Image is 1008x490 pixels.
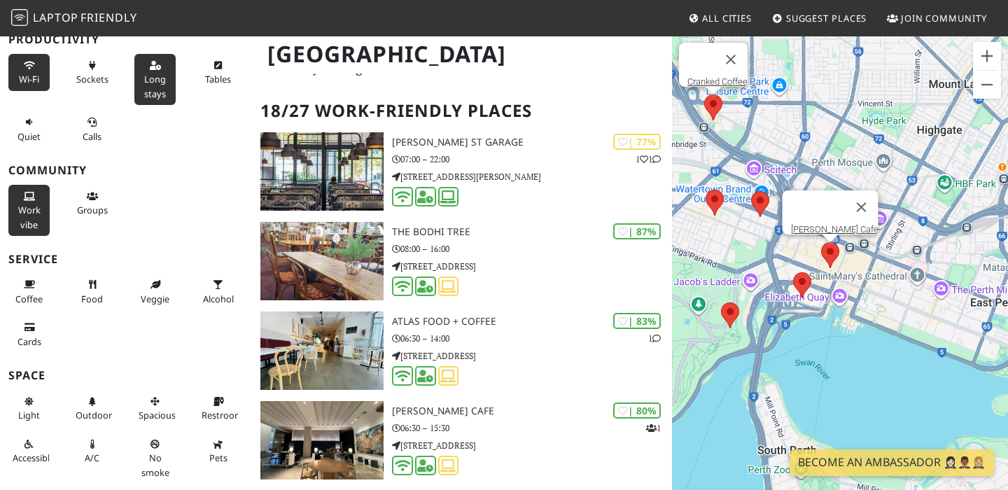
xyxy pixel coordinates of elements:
button: Wi-Fi [8,54,50,91]
a: Suggest Places [766,6,873,31]
button: Groups [71,185,113,222]
p: 1 [646,421,661,435]
a: LaptopFriendly LaptopFriendly [11,6,137,31]
h3: Community [8,164,244,177]
button: Outdoor [71,390,113,427]
button: Zoom in [973,42,1001,70]
span: Veggie [141,293,169,305]
button: Spacious [134,390,176,427]
p: [STREET_ADDRESS] [392,439,672,452]
span: Friendly [80,10,136,25]
a: Hemingway Cafe | 80% 1 [PERSON_NAME] Cafe 06:30 – 15:30 [STREET_ADDRESS] [252,401,672,479]
h3: Space [8,369,244,382]
img: Gordon St Garage [260,132,384,211]
a: Join Community [881,6,993,31]
button: Close [845,190,878,224]
span: Coffee [15,293,43,305]
button: Light [8,390,50,427]
span: People working [18,204,41,230]
p: 07:00 – 22:00 [392,153,672,166]
p: [STREET_ADDRESS][PERSON_NAME] [392,170,672,183]
h3: Productivity [8,33,244,46]
span: Natural light [18,409,40,421]
span: Join Community [901,12,987,24]
div: | 80% [613,402,661,419]
a: Become an Ambassador 🤵🏻‍♀️🤵🏾‍♂️🤵🏼‍♀️ [790,449,994,476]
span: Video/audio calls [83,130,101,143]
a: All Cities [682,6,757,31]
span: Accessible [13,451,55,464]
button: Veggie [134,273,176,310]
button: Restroom [197,390,239,427]
button: Close [714,43,748,76]
span: Suggest Places [786,12,867,24]
button: Sockets [71,54,113,91]
button: Long stays [134,54,176,105]
span: Power sockets [76,73,108,85]
span: Laptop [33,10,78,25]
p: [STREET_ADDRESS] [392,260,672,273]
button: Coffee [8,273,50,310]
button: Cards [8,316,50,353]
h3: [PERSON_NAME] Cafe [392,405,672,417]
button: Work vibe [8,185,50,236]
span: Outdoor area [76,409,112,421]
button: Food [71,273,113,310]
span: All Cities [702,12,752,24]
span: Smoke free [141,451,169,478]
span: Quiet [17,130,41,143]
span: Spacious [139,409,176,421]
button: Zoom out [973,71,1001,99]
img: Atlas Food + Coffee [260,311,384,390]
p: 08:00 – 16:00 [392,242,672,255]
span: Stable Wi-Fi [19,73,39,85]
p: [STREET_ADDRESS] [392,349,672,363]
span: Alcohol [203,293,234,305]
span: Restroom [202,409,243,421]
button: No smoke [134,433,176,484]
button: Quiet [8,111,50,148]
a: Atlas Food + Coffee | 83% 1 Atlas Food + Coffee 06:30 – 14:00 [STREET_ADDRESS] [252,311,672,390]
div: | 83% [613,313,661,329]
span: Work-friendly tables [205,73,231,85]
span: Group tables [77,204,108,216]
span: Food [81,293,103,305]
span: Long stays [144,73,166,99]
h1: [GEOGRAPHIC_DATA] [256,35,669,73]
a: Gordon St Garage | 77% 11 [PERSON_NAME] St Garage 07:00 – 22:00 [STREET_ADDRESS][PERSON_NAME] [252,132,672,211]
img: LaptopFriendly [11,9,28,26]
img: The Bodhi Tree [260,222,384,300]
p: 06:30 – 15:30 [392,421,672,435]
button: Calls [71,111,113,148]
div: | 87% [613,223,661,239]
a: [PERSON_NAME] Cafe [791,224,878,234]
p: 1 [648,332,661,345]
span: Credit cards [17,335,41,348]
h2: 18/27 Work-Friendly Places [260,90,664,132]
h3: Service [8,253,244,266]
p: 1 1 [636,153,661,166]
button: A/C [71,433,113,470]
span: Air conditioned [85,451,99,464]
a: The Bodhi Tree | 87% The Bodhi Tree 08:00 – 16:00 [STREET_ADDRESS] [252,222,672,300]
button: Accessible [8,433,50,470]
span: Pet friendly [209,451,227,464]
img: Hemingway Cafe [260,401,384,479]
h3: The Bodhi Tree [392,226,672,238]
button: Alcohol [197,273,239,310]
a: Cranked Coffee [687,76,748,87]
div: | 77% [613,134,661,150]
p: 06:30 – 14:00 [392,332,672,345]
button: Tables [197,54,239,91]
h3: Atlas Food + Coffee [392,316,672,328]
h3: [PERSON_NAME] St Garage [392,136,672,148]
button: Pets [197,433,239,470]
